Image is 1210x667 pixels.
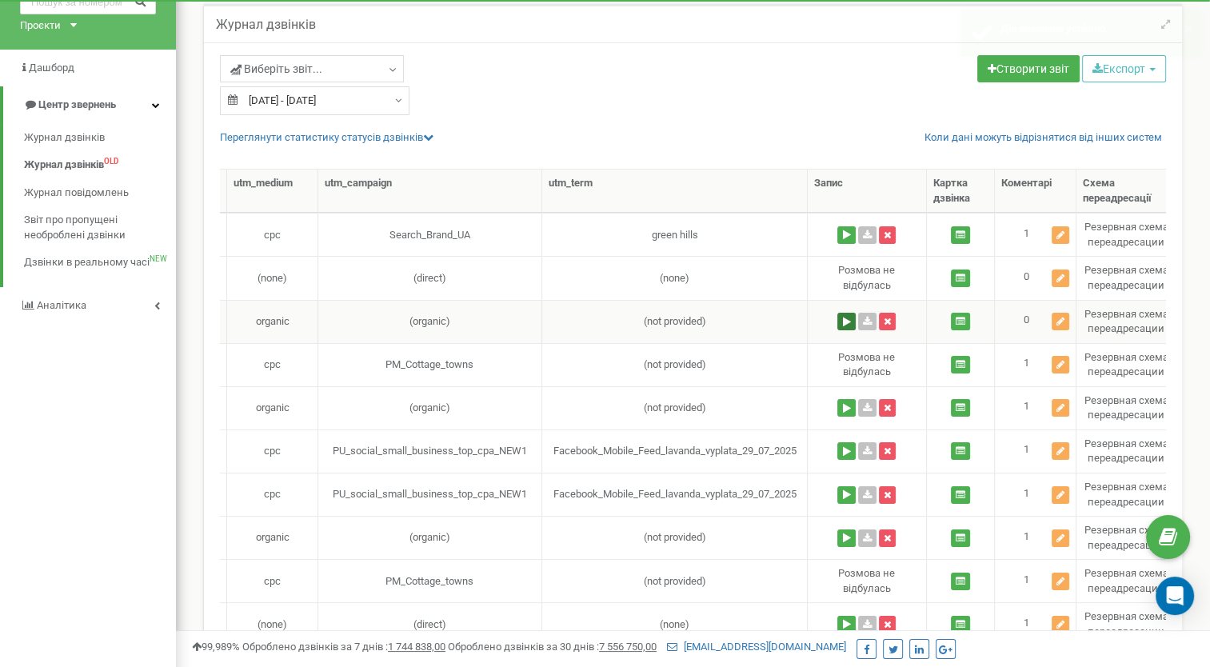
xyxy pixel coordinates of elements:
[227,559,317,602] td: cpc
[318,343,542,386] td: PM_Cottage_towns
[924,130,1162,146] a: Коли дані можуть відрізнятися вiд інших систем
[227,516,317,559] td: organic
[24,130,105,146] span: Журнал дзвінків
[1076,473,1176,516] td: Резервная схема переадресации
[1076,300,1176,343] td: Резервная схема переадресации
[220,131,433,143] a: Переглянути статистику статусів дзвінків
[1184,17,1193,40] button: ×
[879,226,896,244] button: Видалити запис
[995,256,1076,299] td: 0
[242,641,445,653] span: Оброблено дзвінків за 7 днів :
[542,386,808,429] td: (not provided)
[808,170,927,213] th: Запис
[995,300,1076,343] td: 0
[927,170,995,213] th: Картка дзвінка
[318,602,542,645] td: (direct)
[227,256,317,299] td: (none)
[542,602,808,645] td: (none)
[318,213,542,256] td: Search_Brand_UA
[858,226,877,244] a: Завантажити
[227,602,317,645] td: (none)
[542,213,808,256] td: green hills
[24,255,150,270] span: Дзвінки в реальному часі
[542,473,808,516] td: Facebook_Mobile_Feed_lavanda_vyplata_29_07_2025
[448,641,657,653] span: Оброблено дзвінків за 30 днів :
[227,300,317,343] td: organic
[29,62,74,74] span: Дашборд
[318,300,542,343] td: (organic)
[879,486,896,504] button: Видалити запис
[995,343,1076,386] td: 1
[24,213,168,242] span: Звіт про пропущені необроблені дзвінки
[388,641,445,653] u: 1 744 838,00
[227,429,317,473] td: cpc
[1076,256,1176,299] td: Резервная схема переадресации
[808,559,927,602] td: Розмова не вiдбулась
[808,256,927,299] td: Розмова не вiдбулась
[879,616,896,633] button: Видалити запис
[1076,429,1176,473] td: Резервная схема переадресации
[542,256,808,299] td: (none)
[858,616,877,633] a: Завантажити
[995,170,1076,213] th: Коментарі
[858,442,877,460] a: Завантажити
[24,249,176,277] a: Дзвінки в реальному часіNEW
[1076,213,1176,256] td: Резервная схема переадресации
[667,641,846,653] a: [EMAIL_ADDRESS][DOMAIN_NAME]
[216,18,316,32] h5: Журнал дзвінків
[858,529,877,547] a: Завантажити
[227,386,317,429] td: organic
[1076,602,1176,645] td: Резервная схема переадресации
[230,61,322,77] span: Виберіть звіт...
[858,313,877,330] a: Завантажити
[542,343,808,386] td: (not provided)
[227,343,317,386] td: cpc
[858,486,877,504] a: Завантажити
[879,529,896,547] button: Видалити запис
[227,473,317,516] td: cpc
[995,213,1076,256] td: 1
[995,559,1076,602] td: 1
[227,170,317,213] th: utm_mеdium
[318,559,542,602] td: PM_Cottage_towns
[37,299,86,311] span: Аналiтика
[318,473,542,516] td: PU_social_small_business_top_cpa_NEW1
[1082,55,1166,82] button: Експорт
[1076,170,1176,213] th: Схема переадресації
[542,300,808,343] td: (not provided)
[542,516,808,559] td: (not provided)
[879,399,896,417] button: Видалити запис
[995,386,1076,429] td: 1
[318,386,542,429] td: (organic)
[995,429,1076,473] td: 1
[1000,22,1188,37] div: Дія виконана успішно
[318,516,542,559] td: (organic)
[318,429,542,473] td: PU_social_small_business_top_cpa_NEW1
[1076,386,1176,429] td: Резервная схема переадресации
[542,559,808,602] td: (not provided)
[995,473,1076,516] td: 1
[24,151,176,179] a: Журнал дзвінківOLD
[542,429,808,473] td: Facebook_Mobile_Feed_lavanda_vyplata_29_07_2025
[24,124,176,152] a: Журнал дзвінків
[995,602,1076,645] td: 1
[542,170,808,213] th: utm_tеrm
[24,186,129,201] span: Журнал повідомлень
[879,313,896,330] button: Видалити запис
[995,516,1076,559] td: 1
[977,55,1080,82] a: Створити звіт
[879,442,896,460] button: Видалити запис
[24,158,104,173] span: Журнал дзвінків
[599,641,657,653] u: 7 556 750,00
[318,256,542,299] td: (direct)
[1156,577,1194,615] div: Open Intercom Messenger
[24,206,176,249] a: Звіт про пропущені необроблені дзвінки
[3,86,176,124] a: Центр звернень
[24,179,176,207] a: Журнал повідомлень
[1076,343,1176,386] td: Резервная схема переадресации
[858,399,877,417] a: Завантажити
[220,55,404,82] a: Виберіть звіт...
[1076,516,1176,559] td: Резервная схема переадресации
[20,18,61,34] div: Проєкти
[318,170,542,213] th: utm_cаmpaign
